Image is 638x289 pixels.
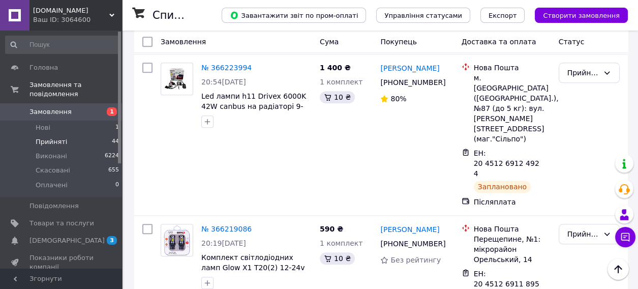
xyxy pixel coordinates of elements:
[380,78,445,86] span: [PHONE_NUMBER]
[462,38,536,46] span: Доставка та оплата
[112,137,119,147] span: 44
[615,227,635,247] button: Чат з покупцем
[105,152,119,161] span: 6224
[543,12,620,19] span: Створити замовлення
[559,38,585,46] span: Статус
[33,6,109,15] span: Probeg2.in.ua
[161,67,193,91] img: Фото товару
[474,149,539,178] span: ЕН: 20 4512 6912 4924
[320,38,339,46] span: Cума
[525,11,628,19] a: Створити замовлення
[320,252,355,265] div: 10 ₴
[161,224,193,256] img: Фото товару
[567,67,599,78] div: Прийнято
[29,253,94,272] span: Показники роботи компанії
[161,63,193,95] a: Фото товару
[29,80,122,99] span: Замовлення та повідомлення
[376,8,470,23] button: Управління статусами
[320,91,355,103] div: 10 ₴
[474,224,551,234] div: Нова Пошта
[29,63,58,72] span: Головна
[474,73,551,144] div: м. [GEOGRAPHIC_DATA] ([GEOGRAPHIC_DATA].), №87 (до 5 кг): вул. [PERSON_NAME][STREET_ADDRESS] (маг...
[29,236,105,245] span: [DEMOGRAPHIC_DATA]
[5,36,120,54] input: Пошук
[567,228,599,240] div: Прийнято
[115,123,119,132] span: 1
[36,181,68,190] span: Оплачені
[36,166,70,175] span: Скасовані
[380,224,439,235] a: [PERSON_NAME]
[535,8,628,23] button: Створити замовлення
[29,201,79,211] span: Повідомлення
[320,64,351,72] span: 1 400 ₴
[36,123,50,132] span: Нові
[607,258,629,280] button: Наверх
[115,181,119,190] span: 0
[107,107,117,116] span: 1
[161,38,206,46] span: Замовлення
[320,225,343,233] span: 590 ₴
[474,197,551,207] div: Післяплата
[474,63,551,73] div: Нова Пошта
[108,166,119,175] span: 655
[201,225,252,233] a: № 366219086
[380,240,445,248] span: [PHONE_NUMBER]
[107,236,117,245] span: 3
[222,8,366,23] button: Завантажити звіт по пром-оплаті
[29,219,94,228] span: Товари та послуги
[474,234,551,265] div: Перещепине, №1: мікрорайон Орельський, 14
[320,239,362,247] span: 1 комплект
[390,256,441,264] span: Без рейтингу
[33,15,122,24] div: Ваш ID: 3064600
[201,64,252,72] a: № 366223994
[480,8,525,23] button: Експорт
[380,38,416,46] span: Покупець
[320,78,362,86] span: 1 комплект
[201,78,246,86] span: 20:54[DATE]
[474,181,531,193] div: Заплановано
[36,152,67,161] span: Виконані
[36,137,67,147] span: Прийняті
[384,12,462,19] span: Управління статусами
[380,63,439,73] a: [PERSON_NAME]
[201,92,306,121] a: Led лампи h11 Drivex 6000K 42W canbus на радіаторі 9-32V комплект
[29,107,72,117] span: Замовлення
[201,239,246,247] span: 20:19[DATE]
[390,95,406,103] span: 80%
[153,9,256,21] h1: Список замовлень
[230,11,358,20] span: Завантажити звіт по пром-оплаті
[489,12,517,19] span: Експорт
